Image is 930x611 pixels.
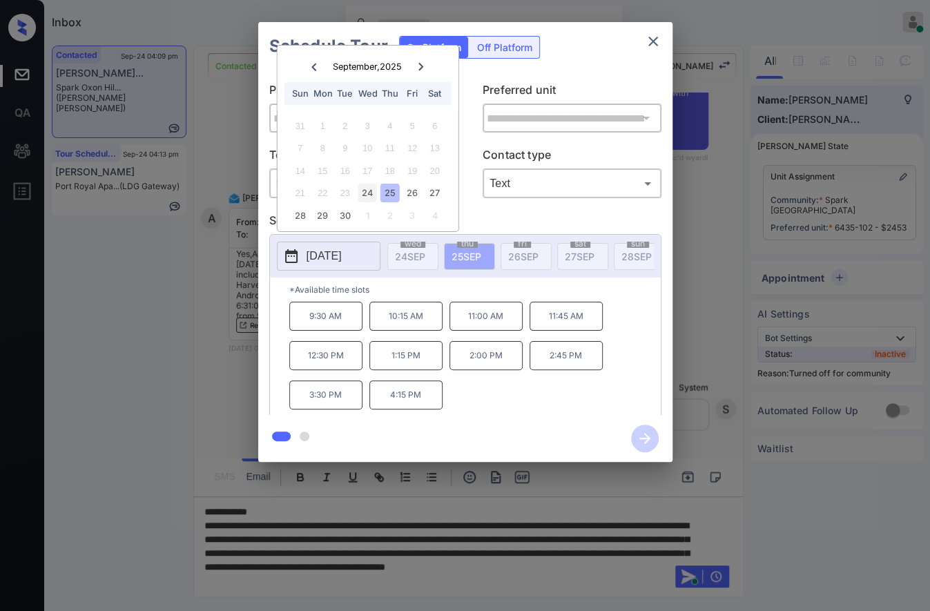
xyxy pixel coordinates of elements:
div: Sat [425,84,444,103]
div: Sun [291,84,309,103]
p: Contact type [483,146,661,168]
button: close [639,28,667,55]
div: Not available Friday, September 5th, 2025 [403,117,422,135]
p: 2:00 PM [449,341,523,370]
div: Thu [380,84,399,103]
div: Not available Monday, September 15th, 2025 [313,162,332,180]
div: Choose Saturday, September 27th, 2025 [425,184,444,202]
div: Choose Friday, September 26th, 2025 [403,184,422,202]
div: Not available Sunday, September 14th, 2025 [291,162,309,180]
div: Choose Wednesday, October 1st, 2025 [358,206,377,225]
div: Choose Thursday, September 25th, 2025 [380,184,399,202]
div: Not available Tuesday, September 2nd, 2025 [336,117,354,135]
p: Preferred unit [483,81,661,104]
div: Not available Tuesday, September 16th, 2025 [336,162,354,180]
p: 11:00 AM [449,302,523,331]
div: Not available Monday, September 1st, 2025 [313,117,332,135]
div: Off Platform [470,37,539,58]
button: btn-next [623,420,667,456]
p: Select slot [269,212,661,234]
div: Fri [403,84,422,103]
div: September , 2025 [333,61,402,72]
p: Preferred community [269,81,448,104]
p: 9:30 AM [289,302,362,331]
p: Tour type [269,146,448,168]
div: Choose Wednesday, September 24th, 2025 [358,184,377,202]
div: On Platform [400,37,468,58]
p: [DATE] [307,248,342,264]
div: Mon [313,84,332,103]
div: month 2025-09 [282,115,454,226]
div: Not available Thursday, September 11th, 2025 [380,139,399,157]
div: Choose Friday, October 3rd, 2025 [403,206,422,225]
div: Choose Thursday, October 2nd, 2025 [380,206,399,225]
div: Not available Saturday, September 20th, 2025 [425,162,444,180]
p: 3:30 PM [289,380,362,409]
div: Not available Thursday, September 18th, 2025 [380,162,399,180]
div: Choose Sunday, September 28th, 2025 [291,206,309,225]
div: In Person [273,172,445,195]
div: Choose Saturday, October 4th, 2025 [425,206,444,225]
div: Not available Saturday, September 6th, 2025 [425,117,444,135]
div: Not available Saturday, September 13th, 2025 [425,139,444,157]
p: *Available time slots [289,278,661,302]
div: Wed [358,84,377,103]
p: 12:30 PM [289,341,362,370]
button: [DATE] [277,242,380,271]
div: Not available Tuesday, September 9th, 2025 [336,139,354,157]
div: Not available Wednesday, September 17th, 2025 [358,162,377,180]
p: 2:45 PM [530,341,603,370]
p: 4:15 PM [369,380,443,409]
div: Not available Tuesday, September 23rd, 2025 [336,184,354,202]
div: Not available Thursday, September 4th, 2025 [380,117,399,135]
div: Not available Sunday, September 21st, 2025 [291,184,309,202]
div: Choose Monday, September 29th, 2025 [313,206,332,225]
h2: Schedule Tour [258,22,399,70]
div: Not available Wednesday, September 3rd, 2025 [358,117,377,135]
p: 10:15 AM [369,302,443,331]
div: Not available Friday, September 19th, 2025 [403,162,422,180]
div: Text [486,172,658,195]
div: Not available Monday, September 8th, 2025 [313,139,332,157]
div: Tue [336,84,354,103]
p: 11:45 AM [530,302,603,331]
div: Choose Tuesday, September 30th, 2025 [336,206,354,225]
div: Not available Sunday, August 31st, 2025 [291,117,309,135]
div: Not available Wednesday, September 10th, 2025 [358,139,377,157]
div: Not available Monday, September 22nd, 2025 [313,184,332,202]
p: 1:15 PM [369,341,443,370]
div: Not available Friday, September 12th, 2025 [403,139,422,157]
div: Not available Sunday, September 7th, 2025 [291,139,309,157]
